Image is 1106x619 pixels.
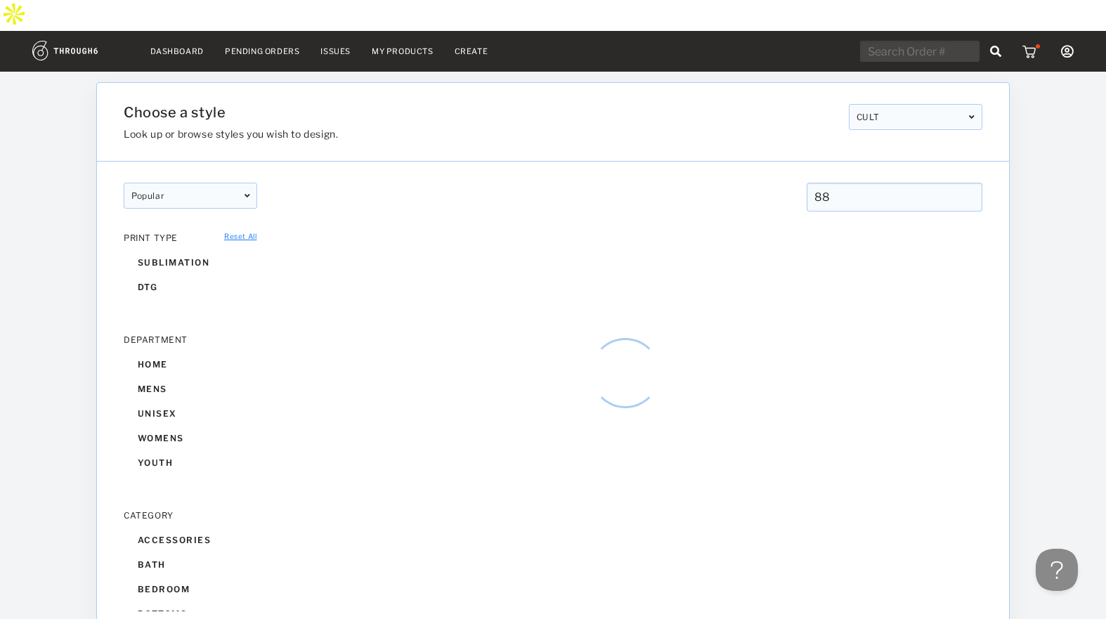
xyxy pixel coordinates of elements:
[124,104,838,121] h1: Choose a style
[124,528,257,552] div: accessories
[225,46,299,56] a: Pending Orders
[124,510,257,521] div: CATEGORY
[124,334,257,345] div: DEPARTMENT
[124,275,257,299] div: dtg
[124,377,257,401] div: mens
[849,104,982,130] div: CULT
[124,128,838,140] h3: Look up or browse styles you wish to design.
[224,232,256,240] a: Reset All
[807,183,982,211] input: Input Style by Name or ID
[860,41,980,62] input: Search Order #
[455,46,488,56] a: Create
[320,46,351,56] a: Issues
[124,183,257,209] div: popular
[124,233,257,243] div: PRINT TYPE
[124,450,257,475] div: youth
[372,46,434,56] a: My Products
[124,401,257,426] div: unisex
[124,426,257,450] div: womens
[150,46,204,56] a: Dashboard
[124,552,257,577] div: bath
[124,352,257,377] div: home
[124,577,257,601] div: bedroom
[124,250,257,275] div: sublimation
[1036,549,1078,591] iframe: Toggle Customer Support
